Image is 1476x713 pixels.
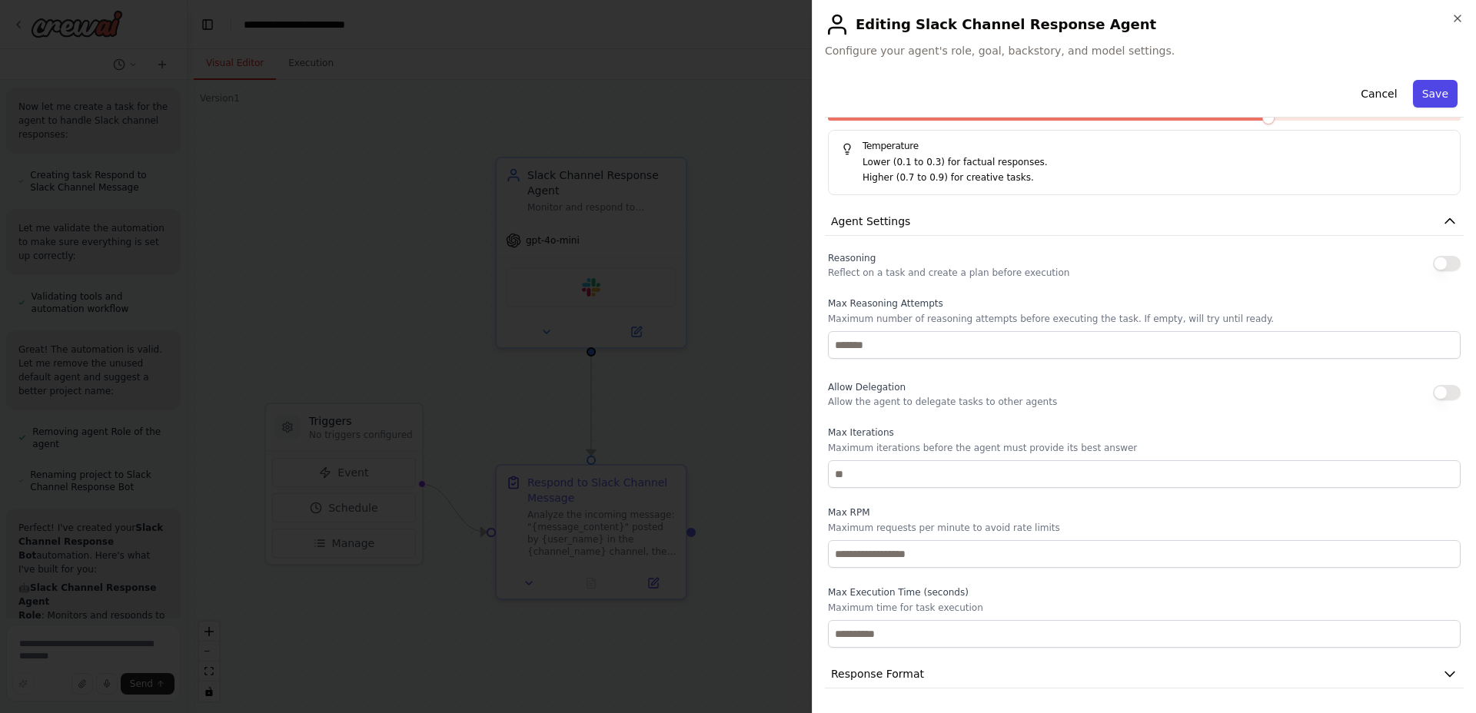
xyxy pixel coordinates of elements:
[1413,80,1458,108] button: Save
[825,12,1464,37] h2: Editing Slack Channel Response Agent
[828,602,1461,614] p: Maximum time for task execution
[828,586,1461,599] label: Max Execution Time (seconds)
[828,253,876,264] span: Reasoning
[831,214,910,229] span: Agent Settings
[828,267,1069,279] p: Reflect on a task and create a plan before execution
[863,155,1448,171] p: Lower (0.1 to 0.3) for factual responses.
[828,426,1461,439] label: Max Iterations
[1351,80,1406,108] button: Cancel
[828,297,1461,310] label: Max Reasoning Attempts
[828,313,1461,325] p: Maximum number of reasoning attempts before executing the task. If empty, will try until ready.
[825,43,1464,58] span: Configure your agent's role, goal, backstory, and model settings.
[863,171,1448,186] p: Higher (0.7 to 0.9) for creative tasks.
[828,506,1461,519] label: Max RPM
[841,140,1448,152] h5: Temperature
[828,442,1461,454] p: Maximum iterations before the agent must provide its best answer
[831,666,924,681] span: Response Format
[828,396,1057,408] p: Allow the agent to delegate tasks to other agents
[825,207,1464,236] button: Agent Settings
[825,660,1464,688] button: Response Format
[828,522,1461,534] p: Maximum requests per minute to avoid rate limits
[828,382,906,393] span: Allow Delegation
